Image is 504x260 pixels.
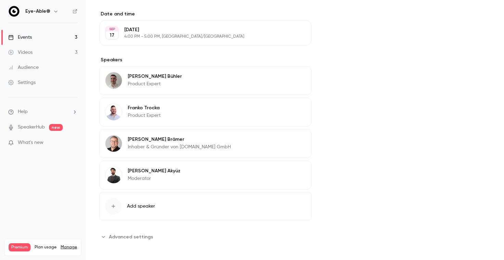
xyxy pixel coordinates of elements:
img: Franko Trocka [105,104,122,120]
p: [PERSON_NAME] Bühler [128,73,182,80]
span: Plan usage [35,245,56,250]
p: Product Expert [128,112,161,119]
p: 4:00 PM - 5:00 PM, [GEOGRAPHIC_DATA]/[GEOGRAPHIC_DATA] [124,34,275,39]
div: Audience [8,64,39,71]
img: Thomas Brämer [105,135,122,152]
img: Dominik Akyüz [105,167,122,183]
p: Franko Trocka [128,104,161,111]
p: Inhaber & Gründer von [DOMAIN_NAME] GmbH [128,144,231,150]
li: help-dropdown-opener [8,108,77,115]
a: SpeakerHub [18,124,45,131]
div: Events [8,34,32,41]
p: Product Expert [128,81,182,87]
a: Manage [61,245,77,250]
img: Eye-Able® [9,6,20,17]
div: Settings [8,79,36,86]
button: Add speaker [99,192,312,220]
p: [DATE] [124,26,275,33]
div: Dominik Akyüz[PERSON_NAME] AkyüzModerator [99,161,312,189]
section: Advanced settings [99,231,312,242]
div: Videos [8,49,33,56]
h6: Eye-Able® [25,8,50,15]
span: new [49,124,63,131]
div: SEP [106,27,118,32]
span: What's new [18,139,43,146]
button: Advanced settings [99,231,157,242]
span: Advanced settings [109,233,153,240]
p: 17 [110,32,114,39]
span: Add speaker [127,203,155,210]
img: Joscha Bühler [105,72,122,89]
span: Help [18,108,28,115]
label: Speakers [99,57,312,63]
p: [PERSON_NAME] Akyüz [128,168,180,174]
div: Joscha Bühler[PERSON_NAME] BühlerProduct Expert [99,66,312,95]
span: Premium [9,243,30,251]
div: Franko TrockaFranko TrockaProduct Expert [99,98,312,126]
label: Date and time [99,11,312,17]
p: [PERSON_NAME] Brämer [128,136,231,143]
p: Moderator [128,175,180,182]
div: Thomas Brämer[PERSON_NAME] BrämerInhaber & Gründer von [DOMAIN_NAME] GmbH [99,129,312,158]
iframe: Noticeable Trigger [69,140,77,146]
